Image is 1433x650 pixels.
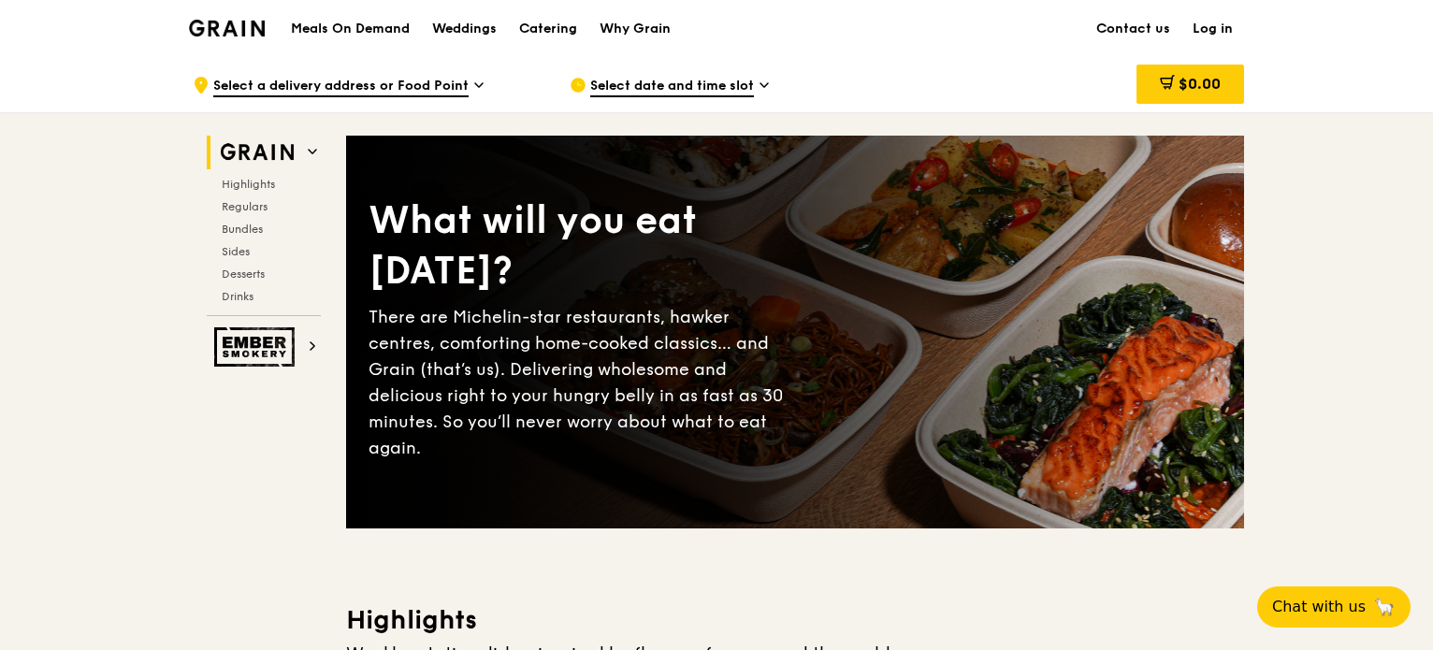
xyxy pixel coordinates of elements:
[519,1,577,57] div: Catering
[214,327,300,367] img: Ember Smokery web logo
[1181,1,1244,57] a: Log in
[1179,75,1221,93] span: $0.00
[346,603,1244,637] h3: Highlights
[222,178,275,191] span: Highlights
[291,20,410,38] h1: Meals On Demand
[369,195,795,296] div: What will you eat [DATE]?
[508,1,588,57] a: Catering
[600,1,671,57] div: Why Grain
[222,200,268,213] span: Regulars
[189,20,265,36] img: Grain
[1257,586,1411,628] button: Chat with us🦙
[222,267,265,281] span: Desserts
[222,245,250,258] span: Sides
[1085,1,1181,57] a: Contact us
[1272,596,1366,618] span: Chat with us
[590,77,754,97] span: Select date and time slot
[222,223,263,236] span: Bundles
[222,290,253,303] span: Drinks
[213,77,469,97] span: Select a delivery address or Food Point
[588,1,682,57] a: Why Grain
[432,1,497,57] div: Weddings
[421,1,508,57] a: Weddings
[369,304,795,461] div: There are Michelin-star restaurants, hawker centres, comforting home-cooked classics… and Grain (...
[1373,596,1396,618] span: 🦙
[214,136,300,169] img: Grain web logo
